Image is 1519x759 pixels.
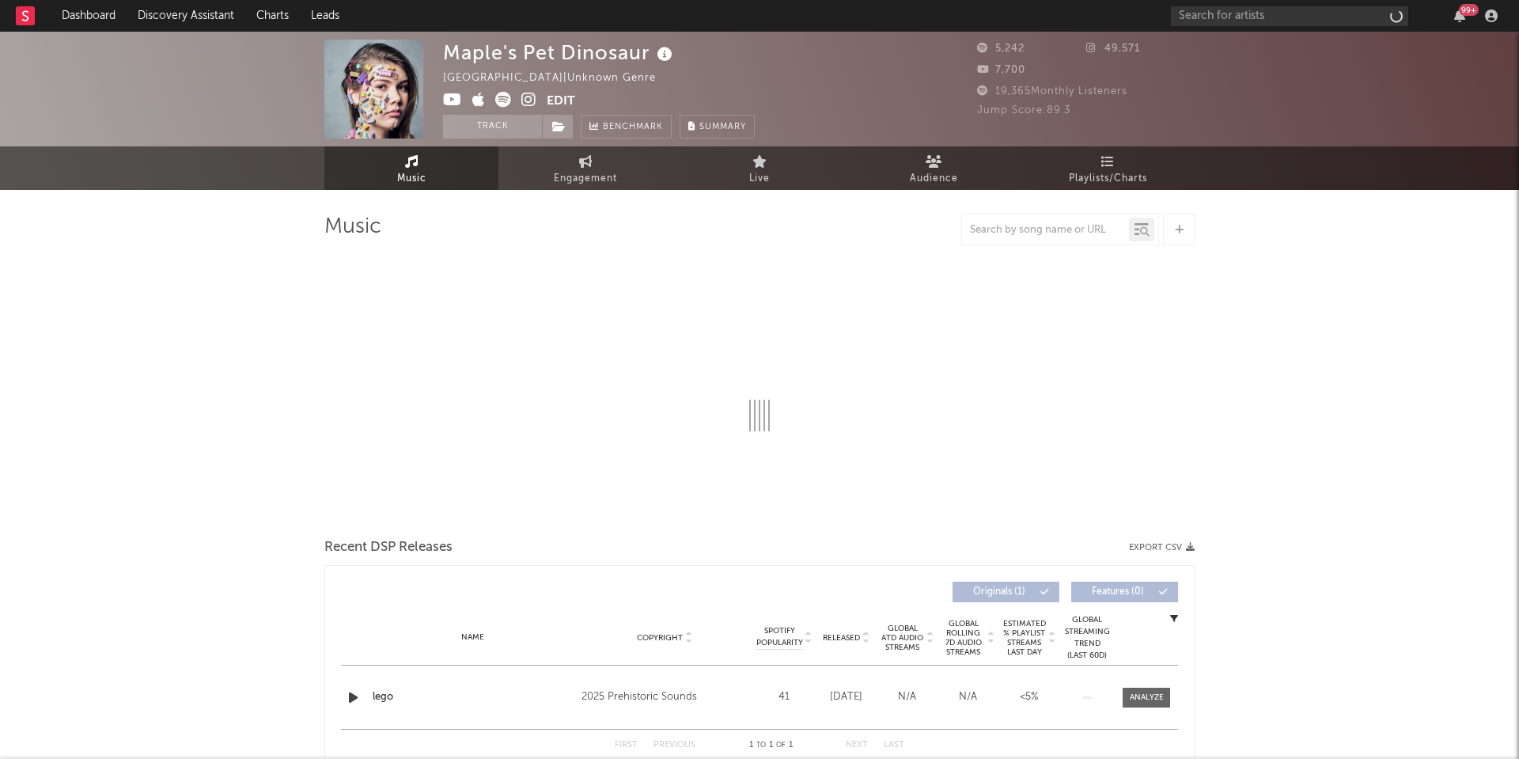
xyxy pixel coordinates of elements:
[977,86,1127,97] span: 19,365 Monthly Listeners
[884,741,904,750] button: Last
[977,44,1025,54] span: 5,242
[653,741,695,750] button: Previous
[1002,689,1055,705] div: <5%
[847,146,1021,190] a: Audience
[749,169,770,188] span: Live
[727,736,814,755] div: 1 1 1
[397,169,426,188] span: Music
[910,169,958,188] span: Audience
[498,146,672,190] a: Engagement
[1081,587,1154,597] span: Features ( 0 )
[1063,614,1111,662] div: Global Streaming Trend (Last 60D)
[1459,4,1479,16] div: 99 +
[637,633,683,643] span: Copyright
[756,625,803,649] span: Spotify Popularity
[1069,169,1147,188] span: Playlists/Charts
[977,105,1070,116] span: Jump Score: 89.3
[373,689,574,705] a: lego
[1171,6,1408,26] input: Search for artists
[756,742,766,749] span: to
[581,688,748,707] div: 2025 Prehistoric Sounds
[1129,543,1195,552] button: Export CSV
[324,538,453,557] span: Recent DSP Releases
[962,224,1129,237] input: Search by song name or URL
[554,169,617,188] span: Engagement
[1021,146,1195,190] a: Playlists/Charts
[1002,619,1046,657] span: Estimated % Playlist Streams Last Day
[680,115,755,139] button: Summary
[756,689,812,705] div: 41
[941,689,994,705] div: N/A
[1086,44,1140,54] span: 49,571
[443,115,542,139] button: Track
[443,40,676,66] div: Maple's Pet Dinosaur
[547,92,575,112] button: Edit
[881,624,924,652] span: Global ATD Audio Streams
[699,123,746,131] span: Summary
[776,742,786,749] span: of
[846,741,868,750] button: Next
[941,619,985,657] span: Global Rolling 7D Audio Streams
[1071,582,1178,602] button: Features(0)
[581,115,672,139] a: Benchmark
[953,582,1059,602] button: Originals(1)
[881,689,934,705] div: N/A
[820,689,873,705] div: [DATE]
[1454,9,1465,22] button: 99+
[823,633,860,643] span: Released
[443,69,674,88] div: [GEOGRAPHIC_DATA] | Unknown Genre
[603,118,663,137] span: Benchmark
[977,65,1025,75] span: 7,700
[373,632,574,643] div: Name
[324,146,498,190] a: Music
[963,587,1036,597] span: Originals ( 1 )
[615,741,638,750] button: First
[672,146,847,190] a: Live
